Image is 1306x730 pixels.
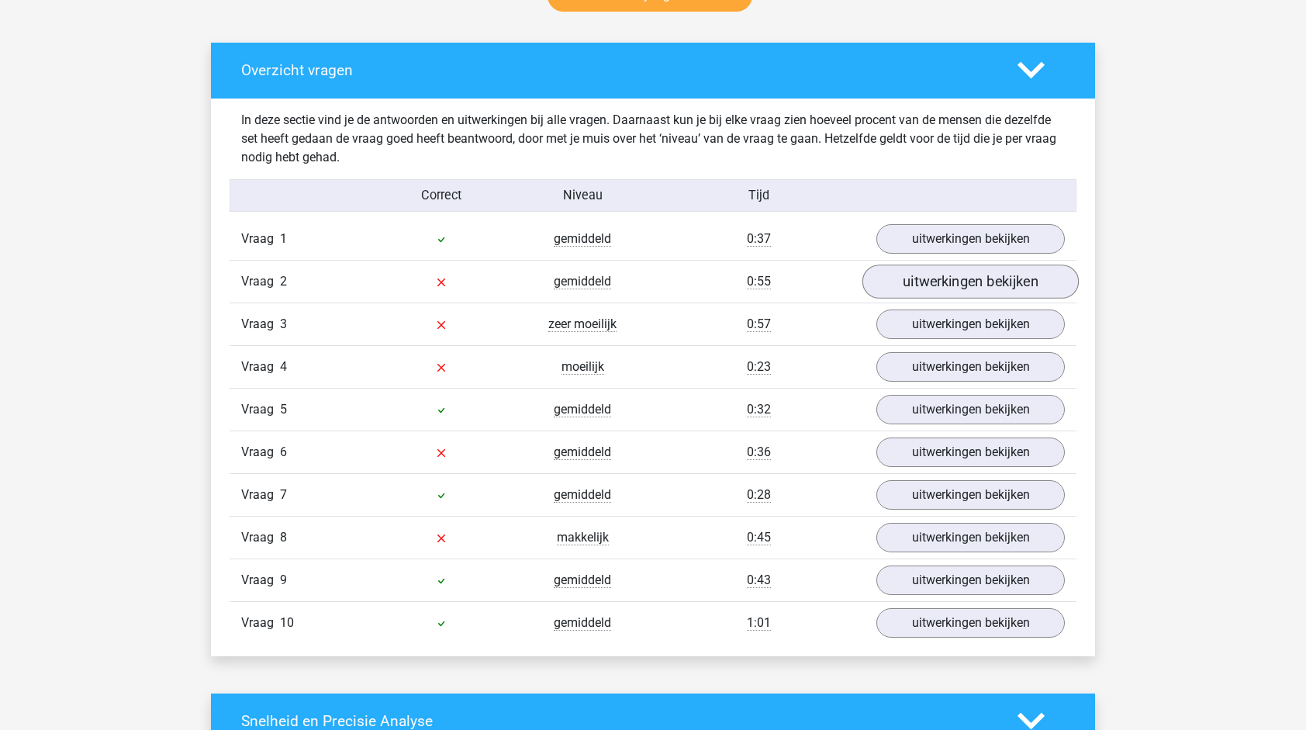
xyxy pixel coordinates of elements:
span: 0:43 [747,573,771,588]
span: Vraag [241,571,280,590]
span: gemiddeld [554,231,611,247]
span: 0:57 [747,317,771,332]
span: 6 [280,445,287,459]
span: moeilijk [561,359,604,375]
a: uitwerkingen bekijken [876,438,1065,467]
span: gemiddeld [554,445,611,460]
span: gemiddeld [554,487,611,503]
span: 0:32 [747,402,771,417]
span: gemiddeld [554,615,611,631]
span: gemiddeld [554,573,611,588]
span: 2 [280,274,287,289]
div: In deze sectie vind je de antwoorden en uitwerkingen bij alle vragen. Daarnaast kun je bij elke v... [230,111,1076,167]
span: gemiddeld [554,274,611,289]
span: 9 [280,573,287,587]
span: Vraag [241,614,280,632]
span: 0:55 [747,274,771,289]
span: 1:01 [747,615,771,631]
span: 0:37 [747,231,771,247]
span: 3 [280,317,287,331]
a: uitwerkingen bekijken [876,395,1065,424]
span: Vraag [241,230,280,248]
a: uitwerkingen bekijken [862,265,1079,299]
span: zeer moeilijk [548,317,617,332]
a: uitwerkingen bekijken [876,310,1065,339]
a: uitwerkingen bekijken [876,224,1065,254]
span: 0:36 [747,445,771,460]
span: 0:23 [747,359,771,375]
span: Vraag [241,358,280,376]
a: uitwerkingen bekijken [876,523,1065,552]
span: 1 [280,231,287,246]
span: Vraag [241,272,280,291]
a: uitwerkingen bekijken [876,566,1065,595]
span: Vraag [241,315,280,334]
a: uitwerkingen bekijken [876,352,1065,382]
span: 8 [280,530,287,545]
span: Vraag [241,528,280,547]
span: 0:28 [747,487,771,503]
span: 7 [280,487,287,502]
div: Correct [371,186,513,205]
span: 10 [280,615,294,630]
a: uitwerkingen bekijken [876,608,1065,638]
span: 0:45 [747,530,771,545]
span: Vraag [241,400,280,419]
span: makkelijk [557,530,609,545]
span: Vraag [241,486,280,504]
div: Niveau [512,186,653,205]
h4: Snelheid en Precisie Analyse [241,712,994,730]
span: 4 [280,359,287,374]
span: 5 [280,402,287,417]
span: Vraag [241,443,280,462]
a: uitwerkingen bekijken [876,480,1065,510]
span: gemiddeld [554,402,611,417]
div: Tijd [653,186,865,205]
h4: Overzicht vragen [241,61,994,79]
